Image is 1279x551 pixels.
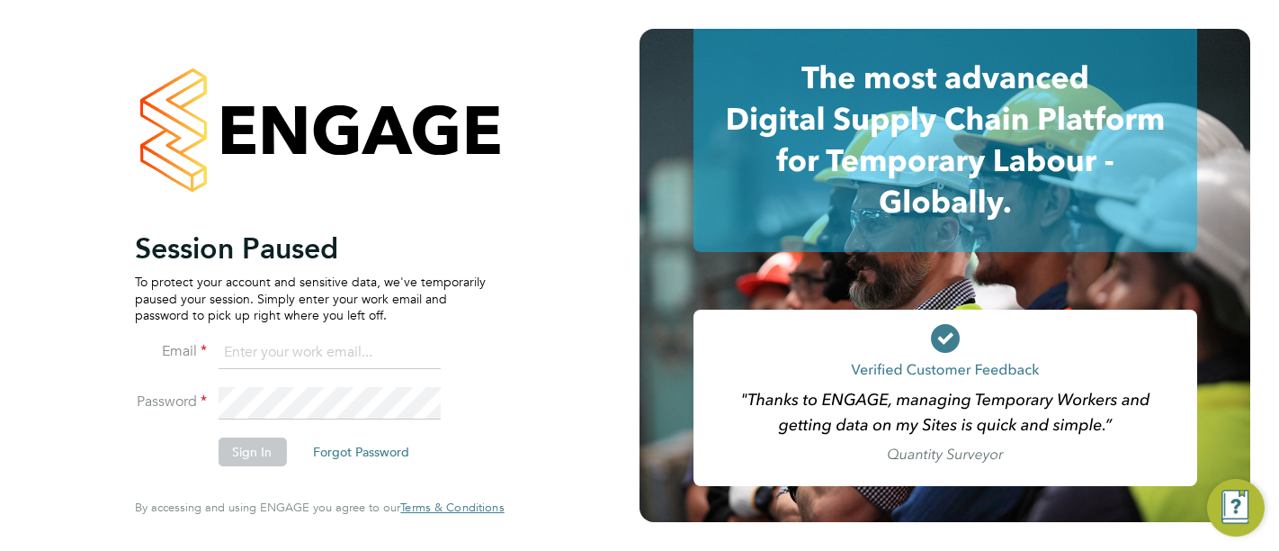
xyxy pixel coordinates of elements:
button: Forgot Password [299,438,424,466]
button: Sign In [218,438,286,466]
span: By accessing and using ENGAGE you agree to our [135,500,504,515]
h2: Session Paused [135,230,486,266]
input: Enter your work email... [218,337,440,369]
a: Terms & Conditions [400,501,504,515]
p: To protect your account and sensitive data, we've temporarily paused your session. Simply enter y... [135,274,486,323]
button: Engage Resource Center [1207,479,1265,537]
label: Email [135,342,207,361]
span: Terms & Conditions [400,500,504,515]
label: Password [135,393,207,411]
